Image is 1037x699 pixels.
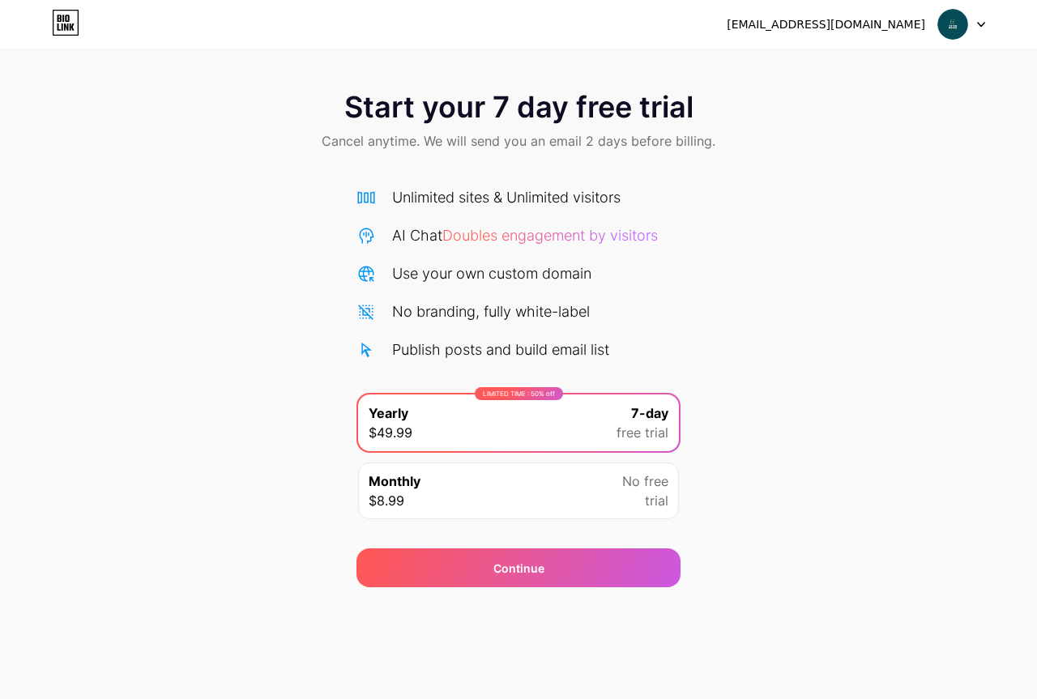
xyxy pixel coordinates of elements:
span: trial [645,491,668,510]
div: Unlimited sites & Unlimited visitors [392,186,621,208]
span: $8.99 [369,491,404,510]
span: Doubles engagement by visitors [442,227,658,244]
div: LIMITED TIME : 50% off [475,387,563,400]
div: No branding, fully white-label [392,300,590,322]
span: Start your 7 day free trial [344,91,693,123]
span: Continue [493,560,544,577]
div: Use your own custom domain [392,262,591,284]
span: Monthly [369,471,420,491]
div: AI Chat [392,224,658,246]
div: [EMAIL_ADDRESS][DOMAIN_NAME] [727,16,925,33]
span: Yearly [369,403,408,423]
span: No free [622,471,668,491]
span: 7-day [631,403,668,423]
img: thehazeconnect [937,9,968,40]
span: free trial [617,423,668,442]
span: $49.99 [369,423,412,442]
span: Cancel anytime. We will send you an email 2 days before billing. [322,131,715,151]
div: Publish posts and build email list [392,339,609,360]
